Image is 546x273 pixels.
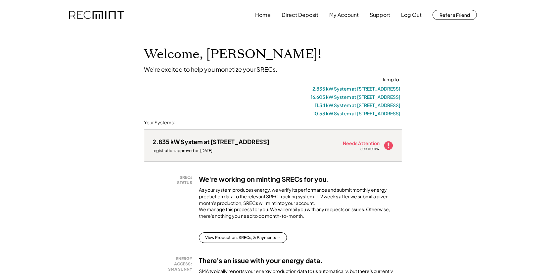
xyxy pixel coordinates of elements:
[156,175,192,185] div: SRECs STATUS
[144,65,277,73] div: We're excited to help you monetize your SRECs.
[199,232,287,243] button: View Production, SRECs, & Payments →
[69,11,124,19] img: recmint-logotype%403x.png
[144,47,321,62] h1: Welcome, [PERSON_NAME]!
[370,8,390,21] button: Support
[199,175,329,183] h3: We're working on minting SRECs for you.
[282,8,318,21] button: Direct Deposit
[329,8,359,21] button: My Account
[311,93,400,101] button: 16.605 kW System at [STREET_ADDRESS]
[401,8,422,21] button: Log Out
[199,187,393,222] div: As your system produces energy, we verify its performance and submit monthly energy production da...
[432,10,477,20] button: Refer a Friend
[144,119,175,126] div: Your Systems:
[312,85,400,93] button: 2.835 kW System at [STREET_ADDRESS]
[255,8,271,21] button: Home
[153,138,269,145] div: 2.835 kW System at [STREET_ADDRESS]
[343,141,380,145] div: Needs Attention
[382,76,400,83] div: Jump to:
[199,256,323,265] h3: There's an issue with your energy data.
[313,109,400,118] button: 10.53 kW System at [STREET_ADDRESS]
[360,146,380,152] div: see below
[315,101,400,109] button: 11.34 kW System at [STREET_ADDRESS]
[153,148,269,153] div: registration approved on [DATE]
